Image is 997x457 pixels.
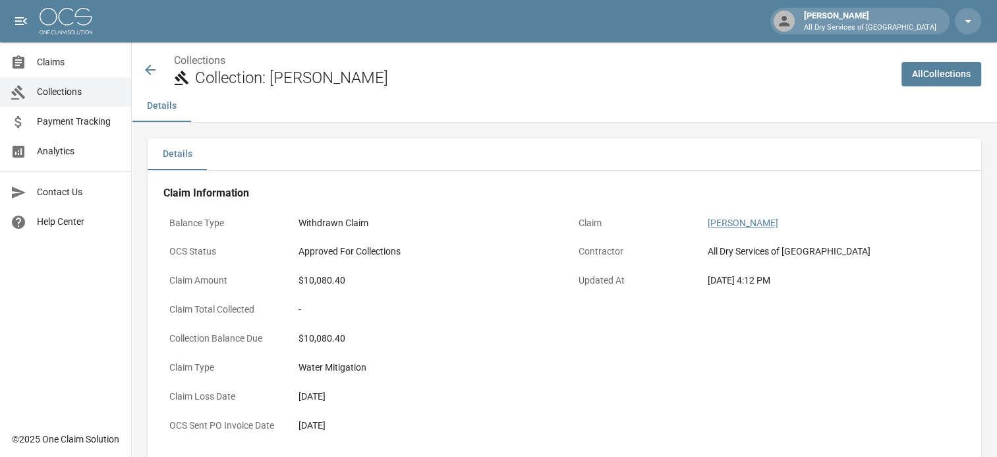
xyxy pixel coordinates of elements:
[299,390,551,404] div: [DATE]
[299,303,551,317] div: -
[12,433,119,446] div: © 2025 One Claim Solution
[573,239,691,264] p: Contractor
[299,274,551,288] div: $10,080.40
[573,268,691,293] p: Updated At
[132,90,997,122] div: anchor tabs
[299,216,551,230] div: Withdrawn Claim
[163,326,282,351] p: Collection Balance Due
[37,55,121,69] span: Claims
[8,8,34,34] button: open drawer
[163,268,282,293] p: Claim Amount
[799,9,942,33] div: [PERSON_NAME]
[708,245,960,259] div: All Dry Services of [GEOGRAPHIC_DATA]
[37,115,121,129] span: Payment Tracking
[163,355,282,381] p: Claim Type
[804,22,936,34] p: All Dry Services of [GEOGRAPHIC_DATA]
[37,215,121,229] span: Help Center
[163,297,282,322] p: Claim Total Collected
[708,218,778,228] a: [PERSON_NAME]
[40,8,92,34] img: ocs-logo-white-transparent.png
[573,210,691,236] p: Claim
[163,413,282,439] p: OCS Sent PO Invoice Date
[195,69,891,88] h2: Collection: [PERSON_NAME]
[132,90,191,122] button: Details
[163,187,965,200] h4: Claim Information
[37,85,121,99] span: Collections
[37,144,121,158] span: Analytics
[163,384,282,410] p: Claim Loss Date
[299,245,551,259] div: Approved For Collections
[174,53,891,69] nav: breadcrumb
[299,361,551,375] div: Water Mitigation
[708,274,960,288] div: [DATE] 4:12 PM
[174,54,225,67] a: Collections
[37,185,121,199] span: Contact Us
[148,138,981,170] div: details tabs
[299,419,551,433] div: [DATE]
[901,62,981,86] a: AllCollections
[163,239,282,264] p: OCS Status
[163,210,282,236] p: Balance Type
[148,138,207,170] button: Details
[299,332,551,346] div: $10,080.40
